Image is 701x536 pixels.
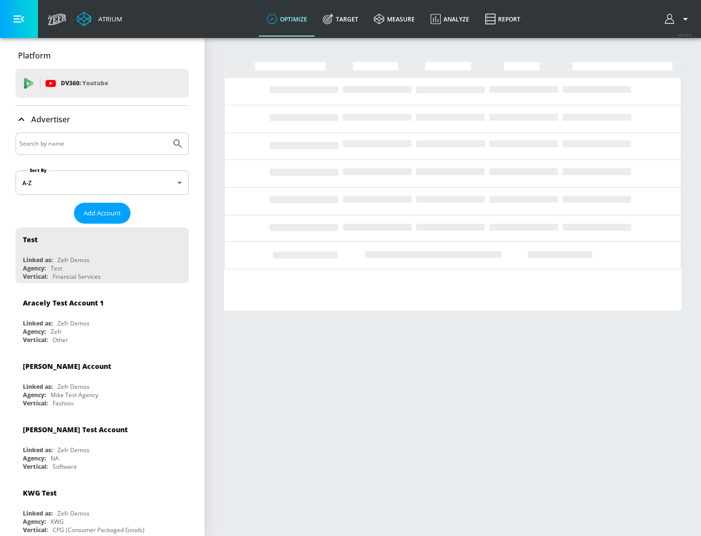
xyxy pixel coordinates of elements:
a: Target [315,1,366,37]
div: Other [53,336,68,344]
div: [PERSON_NAME] Test AccountLinked as:Zefr DemosAgency:NAVertical:Software [16,418,189,473]
div: Linked as: [23,256,53,264]
label: Sort By [28,167,49,173]
div: Linked as: [23,319,53,327]
div: Mike Test Agency [51,391,98,399]
div: Zefr Demos [57,256,90,264]
div: TestLinked as:Zefr DemosAgency:TestVertical:Financial Services [16,228,189,283]
div: Platform [16,42,189,69]
span: Add Account [84,208,121,219]
div: Zefr Demos [57,319,90,327]
div: Atrium [94,15,122,23]
div: Zefr Demos [57,509,90,517]
div: Aracely Test Account 1 [23,298,104,307]
div: Financial Services [53,272,101,281]
a: Analyze [423,1,477,37]
div: Linked as: [23,446,53,454]
span: v 4.24.0 [678,32,691,38]
div: Agency: [23,264,46,272]
div: Vertical: [23,462,48,471]
div: [PERSON_NAME] Account [23,362,111,371]
div: Agency: [23,327,46,336]
div: Aracely Test Account 1Linked as:Zefr DemosAgency:ZefrVertical:Other [16,291,189,346]
button: Add Account [74,203,130,224]
p: Youtube [82,78,108,88]
div: Vertical: [23,526,48,534]
p: Platform [18,50,51,61]
div: Linked as: [23,383,53,391]
div: Vertical: [23,399,48,407]
div: Software [53,462,77,471]
div: DV360: Youtube [16,69,189,98]
div: CPG (Consumer Packaged Goods) [53,526,145,534]
div: Zefr [51,327,62,336]
div: [PERSON_NAME] Test Account [23,425,128,434]
div: NA [51,454,59,462]
div: A-Z [16,171,189,195]
div: KWG [51,517,64,526]
div: KWG Test [23,488,56,498]
a: optimize [259,1,315,37]
div: Linked as: [23,509,53,517]
div: Test [23,235,37,244]
input: Search by name [19,137,167,150]
div: Advertiser [16,106,189,133]
p: Advertiser [31,114,70,125]
p: DV360: [61,78,108,89]
div: [PERSON_NAME] AccountLinked as:Zefr DemosAgency:Mike Test AgencyVertical:Fashion [16,354,189,410]
a: measure [366,1,423,37]
div: Zefr Demos [57,446,90,454]
div: Fashion [53,399,74,407]
div: Agency: [23,391,46,399]
div: Agency: [23,517,46,526]
div: Vertical: [23,272,48,281]
div: Vertical: [23,336,48,344]
div: Test [51,264,62,272]
a: Atrium [77,12,122,26]
div: Agency: [23,454,46,462]
a: Report [477,1,528,37]
div: Zefr Demos [57,383,90,391]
